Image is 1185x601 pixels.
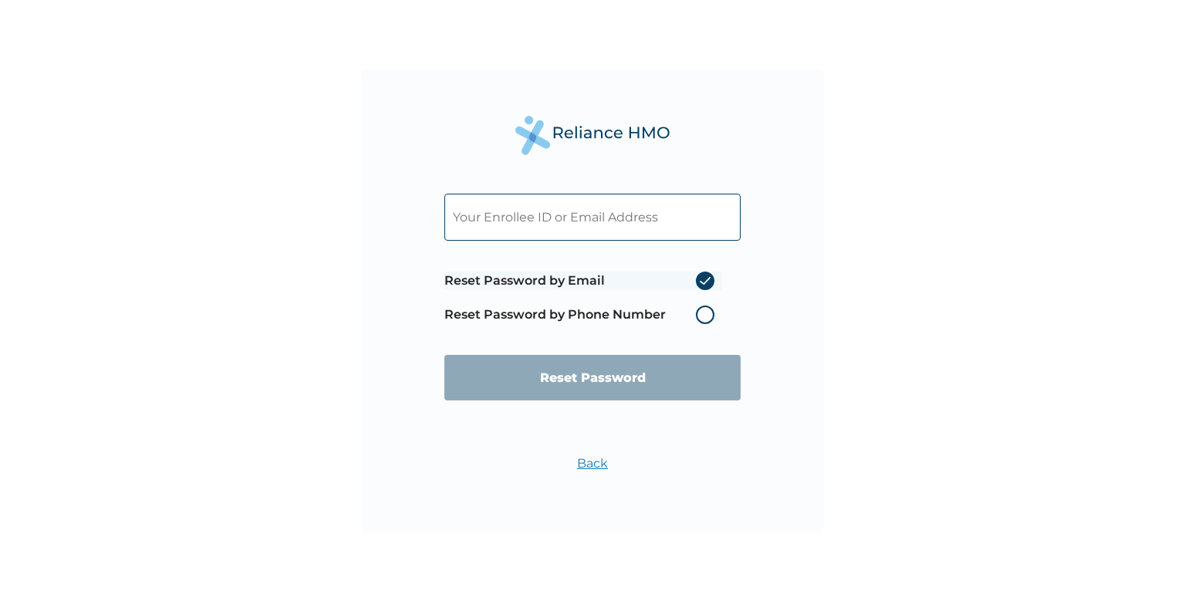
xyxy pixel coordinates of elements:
[444,355,741,400] input: Reset Password
[444,272,722,290] label: Reset Password by Email
[444,264,722,332] span: Password reset method
[577,456,608,471] a: Back
[444,194,741,241] input: Your Enrollee ID or Email Address
[444,306,722,324] label: Reset Password by Phone Number
[515,116,670,155] img: Reliance Health's Logo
